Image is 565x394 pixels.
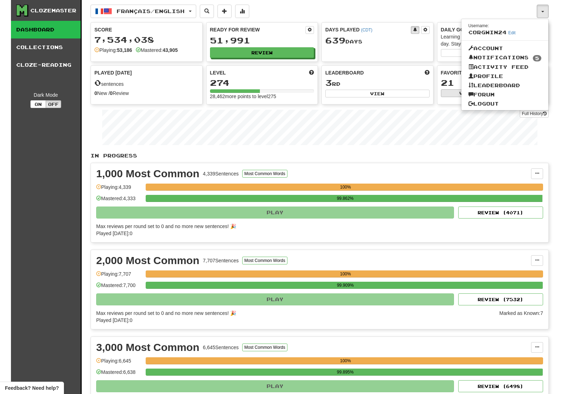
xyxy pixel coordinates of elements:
[461,53,549,63] a: Notifications5
[461,44,549,53] a: Account
[533,55,541,61] span: 5
[5,384,59,392] span: Open feedback widget
[468,29,507,35] span: corgwin24
[461,99,549,108] a: Logout
[468,23,489,28] small: Username:
[508,30,516,35] a: Edit
[461,90,549,99] a: Forum
[461,62,549,72] a: Activity Feed
[461,81,549,90] a: Leaderboard
[461,72,549,81] a: Profile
